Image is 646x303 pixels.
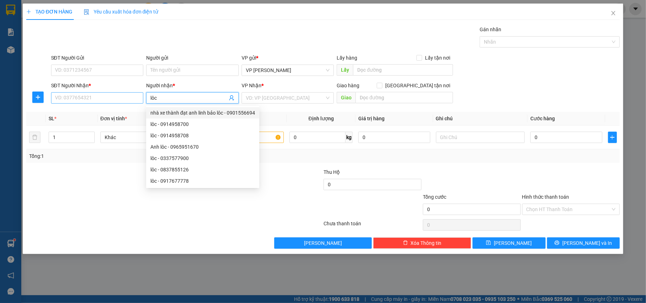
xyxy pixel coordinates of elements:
[146,175,259,187] div: lôc - 0917677778
[229,95,234,101] span: user-add
[403,240,408,246] span: delete
[51,82,144,89] div: SĐT Người Nhận
[382,82,453,89] span: [GEOGRAPHIC_DATA] tận nơi
[146,82,239,89] div: Người nhận
[150,109,255,117] div: nhà xe thành đạt anh linh bảo lôc - 0901556694
[84,9,89,15] img: icon
[337,64,353,76] span: Lấy
[32,92,44,103] button: plus
[105,132,185,143] span: Khác
[411,239,442,247] span: Xóa Thông tin
[353,64,453,76] input: Dọc đường
[480,27,501,32] label: Gán nhãn
[337,92,355,103] span: Giao
[146,107,259,119] div: nhà xe thành đạt anh linh bảo lôc - 0901556694
[150,120,255,128] div: lôc - 0914958700
[242,54,334,62] div: VP gửi
[337,55,357,61] span: Lấy hàng
[150,166,255,173] div: lôc - 0837855126
[608,132,617,143] button: plus
[26,9,72,15] span: TẠO ĐƠN HÀNG
[433,112,528,126] th: Ghi chú
[146,164,259,175] div: lôc - 0837855126
[323,220,422,232] div: Chưa thanh toán
[337,83,359,88] span: Giao hàng
[494,239,532,247] span: [PERSON_NAME]
[436,132,525,143] input: Ghi Chú
[530,116,555,121] span: Cước hàng
[9,51,124,63] b: GỬI : VP [PERSON_NAME]
[150,143,255,151] div: Anh lôc - 0965951670
[422,54,453,62] span: Lấy tận nơi
[304,239,342,247] span: [PERSON_NAME]
[554,240,559,246] span: printer
[146,54,239,62] div: Người gửi
[49,116,54,121] span: SL
[547,237,620,249] button: printer[PERSON_NAME] và In
[274,237,372,249] button: [PERSON_NAME]
[29,152,250,160] div: Tổng: 1
[26,9,31,14] span: plus
[486,240,491,246] span: save
[66,17,297,26] li: 26 Phó Cơ Điều, Phường 12
[146,119,259,130] div: lôc - 0914958700
[373,237,471,249] button: deleteXóa Thông tin
[611,10,616,16] span: close
[608,134,617,140] span: plus
[522,194,569,200] label: Hình thức thanh toán
[150,154,255,162] div: lôc - 0337577900
[473,237,546,249] button: save[PERSON_NAME]
[100,116,127,121] span: Đơn vị tính
[33,94,43,100] span: plus
[324,169,340,175] span: Thu Hộ
[358,116,385,121] span: Giá trị hàng
[66,26,297,35] li: Hotline: 02839552959
[29,132,40,143] button: delete
[146,153,259,164] div: lôc - 0337577900
[242,83,261,88] span: VP Nhận
[603,4,623,23] button: Close
[246,65,330,76] span: VP Bạc Liêu
[150,177,255,185] div: lôc - 0917677778
[146,141,259,153] div: Anh lôc - 0965951670
[9,9,44,44] img: logo.jpg
[51,54,144,62] div: SĐT Người Gửi
[423,194,446,200] span: Tổng cước
[146,130,259,141] div: lôc - 0914958708
[358,132,430,143] input: 0
[355,92,453,103] input: Dọc đường
[346,132,353,143] span: kg
[309,116,334,121] span: Định lượng
[562,239,612,247] span: [PERSON_NAME] và In
[150,132,255,139] div: lôc - 0914958708
[84,9,159,15] span: Yêu cầu xuất hóa đơn điện tử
